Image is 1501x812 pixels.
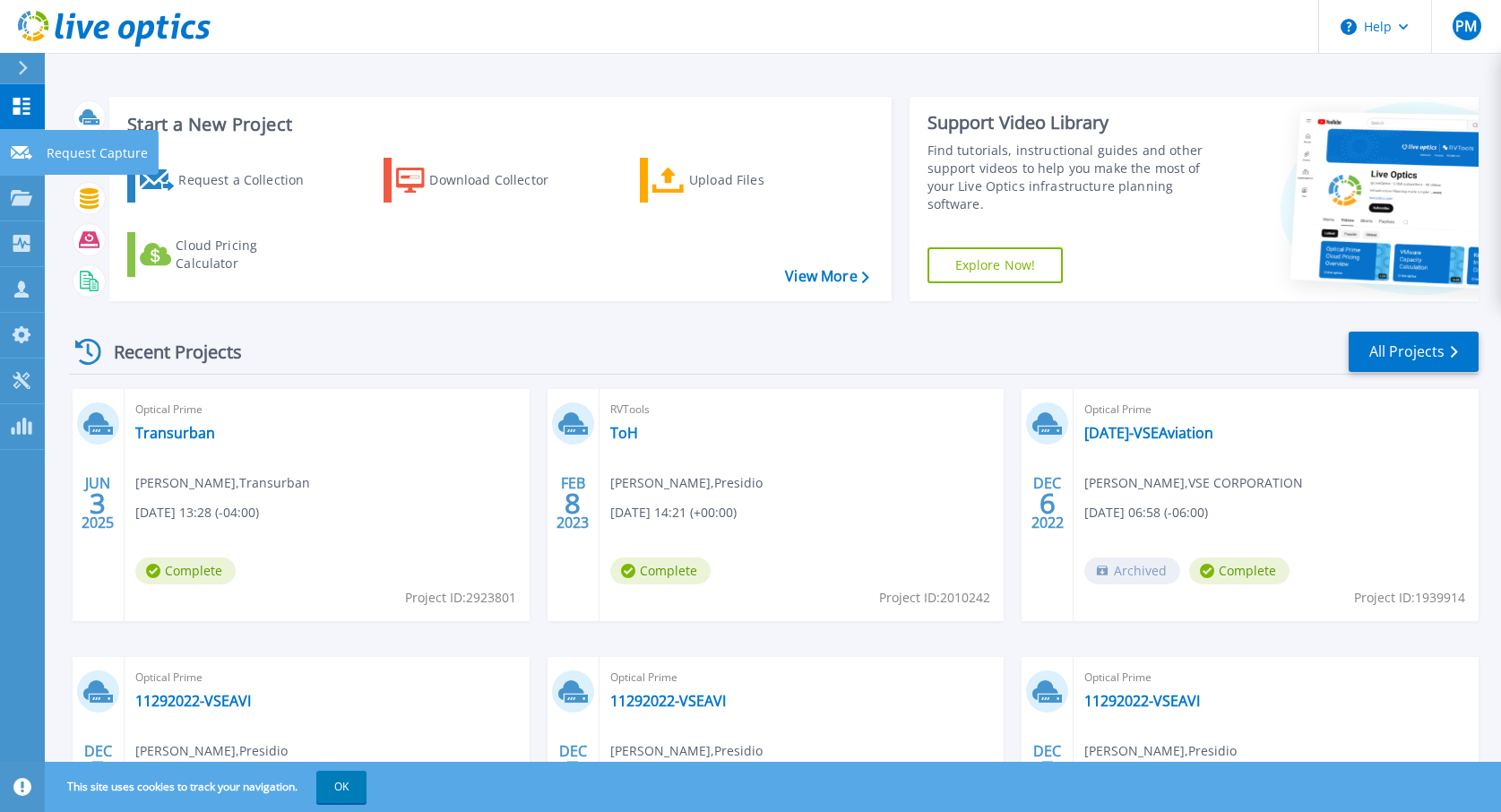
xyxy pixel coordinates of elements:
span: Complete [1189,557,1290,584]
div: Download Collector [429,162,573,198]
span: [PERSON_NAME] , Presidio [610,741,763,761]
div: DEC 2022 [1031,739,1065,804]
div: DEC 2022 [556,739,590,804]
span: RVTools [610,400,994,419]
span: [DATE] 06:58 (-06:00) [1084,503,1208,523]
a: 11292022-VSEAVI [610,692,726,710]
a: Cloud Pricing Calculator [127,232,327,277]
span: This site uses cookies to track your navigation. [49,771,367,803]
span: Optical Prime [135,668,519,687]
span: [DATE] 14:21 (+00:00) [610,503,737,523]
span: 6 [1039,496,1056,511]
span: PM [1455,19,1477,33]
span: Complete [135,557,236,584]
span: [PERSON_NAME] , Transurban [135,473,310,493]
span: Project ID: 2010242 [879,588,990,608]
a: Upload Files [640,158,840,203]
h3: Start a New Project [127,115,868,134]
span: [PERSON_NAME] , Presidio [1084,741,1237,761]
div: FEB 2023 [556,471,590,536]
p: Request Capture [47,130,148,177]
button: OK [316,771,367,803]
a: View More [785,268,868,285]
span: [PERSON_NAME] , VSE CORPORATION [1084,473,1303,493]
span: Archived [1084,557,1180,584]
span: Optical Prime [1084,400,1468,419]
span: 8 [565,496,581,511]
span: [PERSON_NAME] , Presidio [610,473,763,493]
span: Optical Prime [135,400,519,419]
div: DEC 2022 [81,739,115,804]
div: Upload Files [689,162,832,198]
a: 11292022-VSEAVI [135,692,251,710]
span: Optical Prime [1084,668,1468,687]
a: Transurban [135,424,215,442]
a: All Projects [1349,332,1479,372]
a: ToH [610,424,638,442]
div: DEC 2022 [1031,471,1065,536]
a: Download Collector [384,158,583,203]
div: Find tutorials, instructional guides and other support videos to help you make the most of your L... [927,142,1215,213]
a: Explore Now! [927,247,1064,283]
a: 11292022-VSEAVI [1084,692,1200,710]
div: Cloud Pricing Calculator [176,237,319,272]
span: Project ID: 2923801 [405,588,516,608]
span: [DATE] 13:28 (-04:00) [135,503,259,523]
div: JUN 2025 [81,471,115,536]
a: Request a Collection [127,158,327,203]
div: Request a Collection [178,162,322,198]
span: Project ID: 1939914 [1354,588,1465,608]
span: 3 [90,496,106,511]
a: [DATE]-VSEAviation [1084,424,1213,442]
span: [PERSON_NAME] , Presidio [135,741,288,761]
div: Recent Projects [69,330,266,374]
div: Support Video Library [927,111,1215,134]
span: Optical Prime [610,668,994,687]
span: Complete [610,557,711,584]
